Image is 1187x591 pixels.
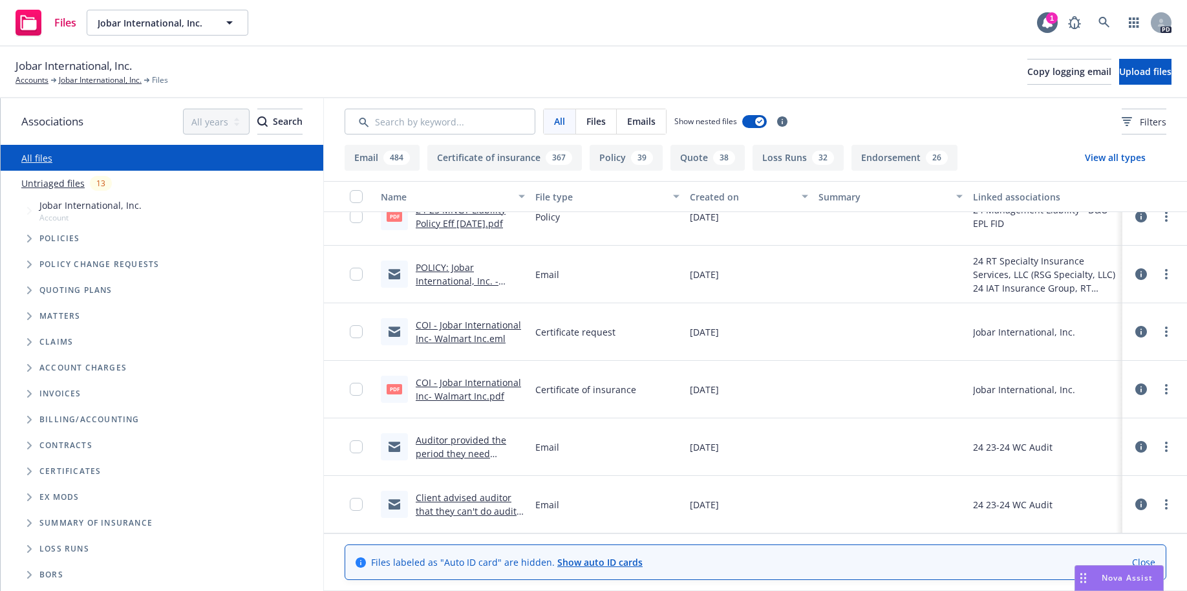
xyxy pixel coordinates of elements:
span: Filters [1122,115,1166,129]
span: Certificate of insurance [535,383,636,396]
div: Tree Example [1,196,323,407]
span: Files labeled as "Auto ID card" are hidden. [371,555,643,569]
button: SearchSearch [257,109,303,134]
span: Associations [21,113,83,130]
span: Jobar International, Inc. [98,16,209,30]
span: Show nested files [674,116,737,127]
span: Files [152,74,168,86]
div: 24 23-24 WC Audit [973,498,1053,511]
button: Certificate of insurance [427,145,582,171]
div: 24 23-24 WC Audit [973,440,1053,454]
a: All files [21,152,52,164]
span: Account [39,212,142,223]
button: Upload files [1119,59,1171,85]
span: Quoting plans [39,286,112,294]
a: Report a Bug [1062,10,1087,36]
span: Policies [39,235,80,242]
a: more [1159,324,1174,339]
a: COI - Jobar International Inc- Walmart Inc.eml [416,319,521,345]
span: Matters [39,312,80,320]
div: Jobar International, Inc. [973,325,1075,339]
a: more [1159,209,1174,224]
a: Files [10,5,81,41]
span: [DATE] [690,440,719,454]
span: [DATE] [690,268,719,281]
span: Claims [39,338,73,346]
div: 38 [713,151,735,165]
span: Summary of insurance [39,519,153,527]
span: [DATE] [690,210,719,224]
span: Invoices [39,390,81,398]
input: Select all [350,190,363,203]
span: Contracts [39,442,92,449]
button: Email [345,145,420,171]
span: [DATE] [690,498,719,511]
span: BORs [39,571,63,579]
button: Endorsement [851,145,957,171]
span: Upload files [1119,65,1171,78]
a: Switch app [1121,10,1147,36]
span: pdf [387,384,402,394]
div: File type [535,190,665,204]
span: Certificates [39,467,101,475]
a: Untriaged files [21,177,85,190]
svg: Search [257,116,268,127]
span: [DATE] [690,383,719,396]
span: Files [54,17,76,28]
a: more [1159,497,1174,512]
div: 367 [546,151,572,165]
input: Search by keyword... [345,109,535,134]
span: Files [586,114,606,128]
div: 13 [90,176,112,191]
span: Jobar International, Inc. [16,58,132,74]
a: Jobar International, Inc. [59,74,142,86]
div: Search [257,109,303,134]
div: 32 [812,151,834,165]
a: Accounts [16,74,48,86]
div: Jobar International, Inc. [973,383,1075,396]
span: Jobar International, Inc. [39,199,142,212]
button: Filters [1122,109,1166,134]
input: Toggle Row Selected [350,383,363,396]
div: Created on [690,190,794,204]
span: [DATE] [690,325,719,339]
a: Close [1132,555,1155,569]
a: Auditor provided the period they need audited .msg [416,434,506,473]
span: All [554,114,565,128]
div: Summary [818,190,948,204]
input: Toggle Row Selected [350,440,363,453]
a: more [1159,439,1174,455]
input: Toggle Row Selected [350,325,363,338]
span: Email [535,268,559,281]
a: POLICY: Jobar International, Inc. - D&O/EPL/FID; Eff: [DATE] - [DATE] (IAT) [416,261,521,314]
div: 39 [631,151,653,165]
div: Name [381,190,511,204]
button: Name [376,181,530,212]
button: Nova Assist [1075,565,1164,591]
div: 26 [926,151,948,165]
a: more [1159,381,1174,397]
span: Certificate request [535,325,615,339]
button: Loss Runs [753,145,844,171]
a: Search [1091,10,1117,36]
span: Filters [1140,115,1166,129]
div: 1 [1046,12,1058,24]
div: Linked associations [973,190,1117,204]
a: Client advised auditor that they can't do audit until quarter is complete .msg [416,491,524,544]
button: File type [530,181,685,212]
a: COI - Jobar International Inc- Walmart Inc.pdf [416,376,521,402]
button: Copy logging email [1027,59,1111,85]
button: Policy [590,145,663,171]
span: Nova Assist [1102,572,1153,583]
span: Emails [627,114,656,128]
button: Jobar International, Inc. [87,10,248,36]
span: Loss Runs [39,545,89,553]
div: 24 RT Specialty Insurance Services, LLC (RSG Specialty, LLC) [973,254,1117,281]
input: Toggle Row Selected [350,498,363,511]
button: Quote [670,145,745,171]
div: 24 IAT Insurance Group, RT Specialty Insurance Services, LLC (RSG Specialty, LLC), Harco National... [973,281,1117,295]
input: Toggle Row Selected [350,210,363,223]
button: Linked associations [968,181,1122,212]
a: Show auto ID cards [557,556,643,568]
div: 24 Management Liability - D&O EPL FID [973,203,1117,230]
